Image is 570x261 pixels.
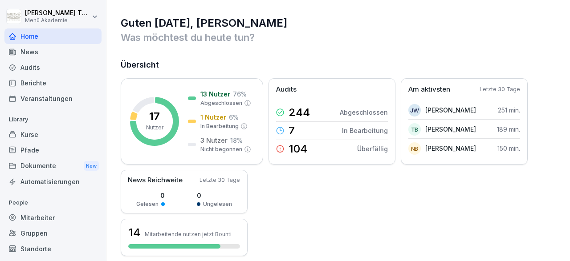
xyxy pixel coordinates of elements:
[203,200,232,208] p: Ungelesen
[229,112,239,122] p: 6 %
[197,191,232,200] p: 0
[276,84,297,95] p: Audits
[4,142,102,158] a: Pfade
[408,84,450,95] p: Am aktivsten
[145,231,232,237] p: Mitarbeitende nutzen jetzt Bounti
[4,127,102,142] a: Kurse
[289,107,310,118] p: 244
[4,241,102,257] a: Standorte
[4,225,102,241] a: Gruppen
[4,158,102,174] div: Dokumente
[408,104,421,116] div: JW
[4,44,102,60] a: News
[425,124,476,134] p: [PERSON_NAME]
[200,89,230,99] p: 13 Nutzer
[497,124,520,134] p: 189 min.
[4,112,102,127] p: Library
[121,30,557,44] p: Was möchtest du heute tun?
[480,85,520,93] p: Letzte 30 Tage
[340,108,388,117] p: Abgeschlossen
[149,111,160,122] p: 17
[4,91,102,106] a: Veranstaltungen
[4,174,102,189] a: Automatisierungen
[25,9,90,17] p: [PERSON_NAME] Tholema
[408,142,421,155] div: NB
[4,60,102,75] a: Audits
[233,89,247,99] p: 76 %
[4,210,102,225] a: Mitarbeiter
[121,59,557,71] h2: Übersicht
[136,191,165,200] p: 0
[200,145,242,153] p: Nicht begonnen
[289,125,295,136] p: 7
[408,123,421,136] div: TB
[200,99,242,107] p: Abgeschlossen
[289,144,307,154] p: 104
[200,112,226,122] p: 1 Nutzer
[200,136,228,145] p: 3 Nutzer
[84,161,99,171] div: New
[4,196,102,210] p: People
[128,225,140,240] h3: 14
[357,144,388,153] p: Überfällig
[4,158,102,174] a: DokumenteNew
[146,124,163,132] p: Nutzer
[4,75,102,91] a: Berichte
[200,122,239,130] p: In Bearbeitung
[230,136,243,145] p: 18 %
[199,176,240,184] p: Letzte 30 Tage
[425,144,476,153] p: [PERSON_NAME]
[425,105,476,115] p: [PERSON_NAME]
[497,144,520,153] p: 150 min.
[498,105,520,115] p: 251 min.
[121,16,557,30] h1: Guten [DATE], [PERSON_NAME]
[4,28,102,44] a: Home
[25,17,90,24] p: Menü Akademie
[128,175,183,185] p: News Reichweite
[342,126,388,135] p: In Bearbeitung
[136,200,159,208] p: Gelesen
